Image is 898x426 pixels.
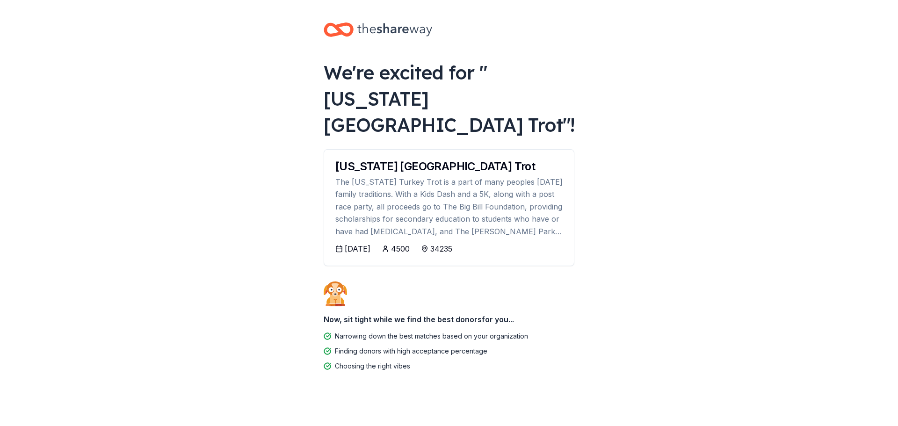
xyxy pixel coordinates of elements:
div: The [US_STATE] Turkey Trot is a part of many peoples [DATE] family traditions. With a Kids Dash a... [335,176,563,238]
div: Choosing the right vibes [335,361,410,372]
div: Finding donors with high acceptance percentage [335,346,487,357]
div: Narrowing down the best matches based on your organization [335,331,528,342]
div: 34235 [430,243,452,254]
img: Dog waiting patiently [324,281,347,306]
div: [DATE] [345,243,370,254]
div: 4500 [391,243,410,254]
div: [US_STATE] [GEOGRAPHIC_DATA] Trot [335,161,563,172]
div: Now, sit tight while we find the best donors for you... [324,310,574,329]
div: We're excited for " [US_STATE] [GEOGRAPHIC_DATA] Trot "! [324,59,574,138]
